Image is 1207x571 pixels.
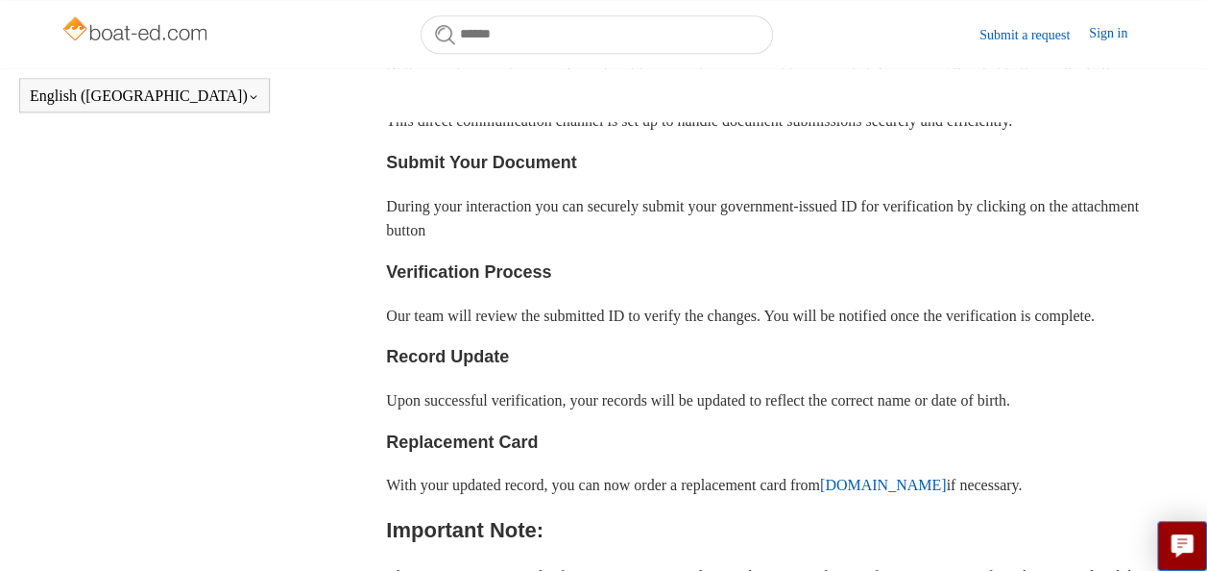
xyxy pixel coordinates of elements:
[386,473,1147,498] p: With your updated record, you can now order a replacement card from if necessary.
[386,388,1147,413] p: Upon successful verification, your records will be updated to reflect the correct name or date of...
[386,343,1147,371] h3: Record Update
[30,87,259,105] button: English ([GEOGRAPHIC_DATA])
[1089,23,1147,46] a: Sign in
[60,12,213,50] img: Boat-Ed Help Center home page
[979,25,1089,45] a: Submit a request
[386,194,1147,243] p: During your interaction you can securely submit your government-issued ID for verification by cli...
[386,429,1147,457] h3: Replacement Card
[820,477,947,493] a: [DOMAIN_NAME]
[1157,521,1207,571] button: Live chat
[386,149,1147,177] h3: Submit Your Document
[386,513,1147,547] h2: Important Note:
[386,304,1147,329] p: Our team will review the submitted ID to verify the changes. You will be notified once the verifi...
[386,259,1147,286] h3: Verification Process
[421,15,773,54] input: Search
